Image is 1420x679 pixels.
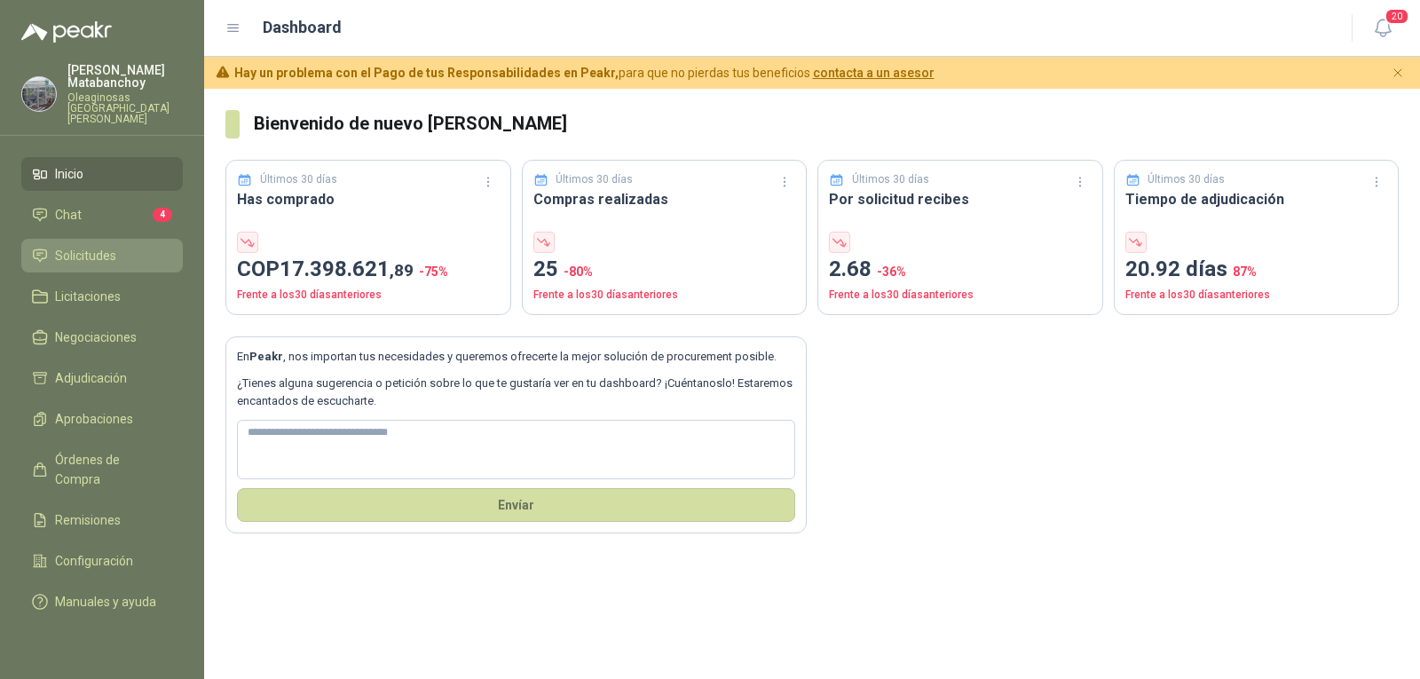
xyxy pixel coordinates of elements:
a: Adjudicación [21,361,183,395]
span: Licitaciones [55,287,121,306]
p: ¿Tienes alguna sugerencia o petición sobre lo que te gustaría ver en tu dashboard? ¡Cuéntanoslo! ... [237,375,795,411]
button: Cerrar [1387,62,1409,84]
p: Frente a los 30 días anteriores [533,287,796,304]
span: Adjudicación [55,368,127,388]
span: 87 % [1233,264,1257,279]
span: Remisiones [55,510,121,530]
h3: Tiempo de adjudicación [1125,188,1388,210]
p: Últimos 30 días [556,171,633,188]
b: Peakr [249,350,283,363]
p: En , nos importan tus necesidades y queremos ofrecerte la mejor solución de procurement posible. [237,348,795,366]
a: Remisiones [21,503,183,537]
button: Envíar [237,488,795,522]
a: Órdenes de Compra [21,443,183,496]
span: Órdenes de Compra [55,450,166,489]
h1: Dashboard [263,15,342,40]
p: 2.68 [829,253,1092,287]
a: contacta a un asesor [813,66,935,80]
p: Oleaginosas [GEOGRAPHIC_DATA][PERSON_NAME] [67,92,183,124]
span: -36 % [877,264,906,279]
p: Frente a los 30 días anteriores [237,287,500,304]
a: Inicio [21,157,183,191]
h3: Por solicitud recibes [829,188,1092,210]
a: Manuales y ayuda [21,585,183,619]
p: [PERSON_NAME] Matabanchoy [67,64,183,89]
span: Configuración [55,551,133,571]
a: Negociaciones [21,320,183,354]
img: Logo peakr [21,21,112,43]
span: Manuales y ayuda [55,592,156,612]
a: Licitaciones [21,280,183,313]
span: 4 [153,208,172,222]
button: 20 [1367,12,1399,44]
span: Solicitudes [55,246,116,265]
h3: Has comprado [237,188,500,210]
span: Negociaciones [55,328,137,347]
p: COP [237,253,500,287]
a: Aprobaciones [21,402,183,436]
span: Chat [55,205,82,225]
span: Aprobaciones [55,409,133,429]
h3: Compras realizadas [533,188,796,210]
p: Frente a los 30 días anteriores [829,287,1092,304]
h3: Bienvenido de nuevo [PERSON_NAME] [254,110,1399,138]
p: 25 [533,253,796,287]
p: 20.92 días [1125,253,1388,287]
img: Company Logo [22,77,56,111]
p: Últimos 30 días [260,171,337,188]
span: -80 % [564,264,593,279]
p: Frente a los 30 días anteriores [1125,287,1388,304]
a: Chat4 [21,198,183,232]
b: Hay un problema con el Pago de tus Responsabilidades en Peakr, [234,66,619,80]
span: -75 % [419,264,448,279]
span: Inicio [55,164,83,184]
a: Solicitudes [21,239,183,272]
span: 17.398.621 [280,257,414,281]
a: Configuración [21,544,183,578]
span: 20 [1384,8,1409,25]
p: Últimos 30 días [1148,171,1225,188]
span: para que no pierdas tus beneficios [234,63,935,83]
p: Últimos 30 días [852,171,929,188]
span: ,89 [390,260,414,280]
